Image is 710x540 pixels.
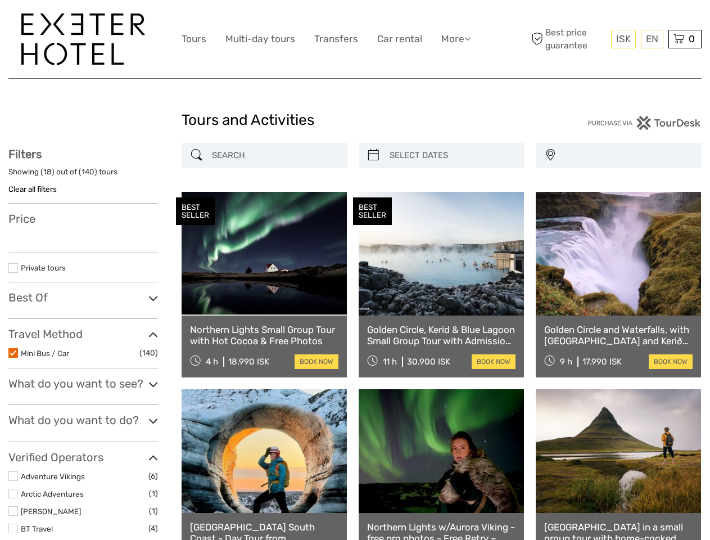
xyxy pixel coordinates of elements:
a: Private tours [21,263,66,272]
a: BT Travel [21,524,53,533]
div: BEST SELLER [176,197,215,226]
a: Tours [182,31,206,47]
h3: Travel Method [8,327,158,341]
img: PurchaseViaTourDesk.png [587,116,702,130]
span: 4 h [206,357,218,367]
a: book now [472,354,515,369]
img: 1336-96d47ae6-54fc-4907-bf00-0fbf285a6419_logo_big.jpg [21,13,145,65]
a: Multi-day tours [225,31,295,47]
a: Arctic Adventures [21,489,84,498]
h3: What do you want to see? [8,377,158,390]
div: BEST SELLER [353,197,392,226]
a: Golden Circle, Kerid & Blue Lagoon Small Group Tour with Admission Ticket [367,324,515,347]
div: Showing ( ) out of ( ) tours [8,166,158,184]
a: More [441,31,471,47]
span: (1) [149,487,158,500]
input: SEARCH [207,146,341,165]
span: 0 [687,33,697,44]
a: Golden Circle and Waterfalls, with [GEOGRAPHIC_DATA] and Kerið in small group [544,324,693,347]
span: Best price guarantee [528,26,608,51]
a: Northern Lights Small Group Tour with Hot Cocoa & Free Photos [190,324,338,347]
strong: Filters [8,147,42,161]
a: Clear all filters [8,184,57,193]
a: book now [649,354,693,369]
a: [PERSON_NAME] [21,507,81,516]
div: 17.990 ISK [582,357,622,367]
label: 140 [82,166,94,177]
h3: Verified Operators [8,451,158,464]
div: 18.990 ISK [228,357,269,367]
a: Mini Bus / Car [21,349,69,358]
h3: What do you want to do? [8,413,158,427]
a: Car rental [377,31,422,47]
span: ISK [616,33,631,44]
span: 11 h [383,357,397,367]
a: book now [295,354,338,369]
h1: Tours and Activities [182,111,528,129]
h3: Price [8,212,158,226]
div: 30.900 ISK [407,357,450,367]
a: Transfers [314,31,358,47]
span: (4) [148,522,158,535]
label: 18 [43,166,52,177]
span: (140) [139,346,158,359]
div: EN [641,30,663,48]
span: 9 h [560,357,572,367]
span: (6) [148,470,158,483]
h3: Best Of [8,291,158,304]
input: SELECT DATES [385,146,519,165]
a: Adventure Vikings [21,472,85,481]
span: (1) [149,505,158,517]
